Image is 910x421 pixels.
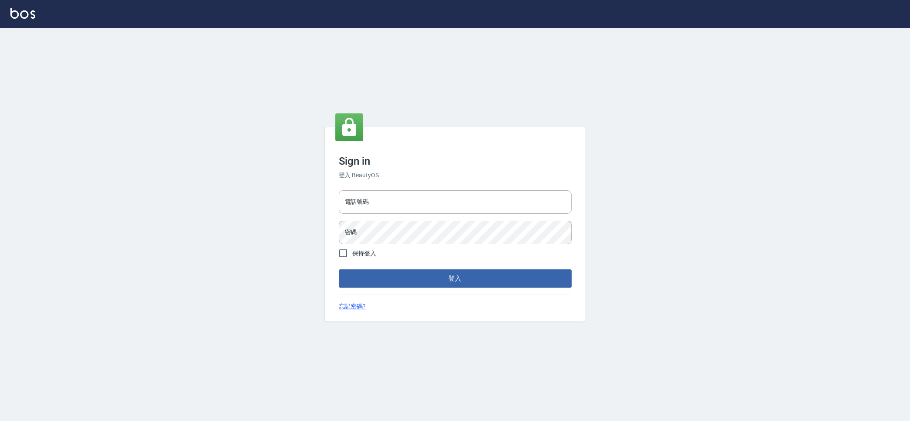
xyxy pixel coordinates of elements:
[339,269,572,288] button: 登入
[339,302,366,311] a: 忘記密碼?
[10,8,35,19] img: Logo
[352,249,377,258] span: 保持登入
[339,155,572,167] h3: Sign in
[339,171,572,180] h6: 登入 BeautyOS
